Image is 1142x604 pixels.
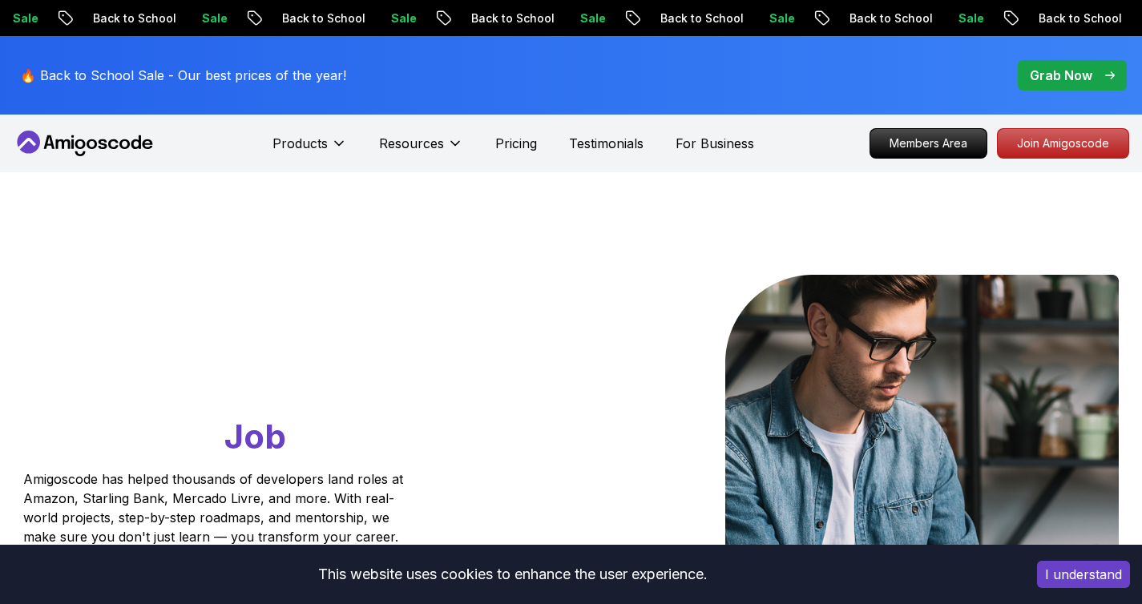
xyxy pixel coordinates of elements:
[870,128,987,159] a: Members Area
[644,10,753,26] p: Back to School
[998,129,1128,158] p: Join Amigoscode
[272,134,347,166] button: Products
[870,129,987,158] p: Members Area
[23,469,408,546] p: Amigoscode has helped thousands of developers land roles at Amazon, Starling Bank, Mercado Livre,...
[266,10,375,26] p: Back to School
[1030,66,1092,85] p: Grab Now
[272,134,328,153] p: Products
[833,10,942,26] p: Back to School
[375,10,426,26] p: Sale
[23,275,465,460] h1: Go From Learning to Hired: Master Java, Spring Boot & Cloud Skills That Get You the
[77,10,186,26] p: Back to School
[1023,10,1132,26] p: Back to School
[753,10,805,26] p: Sale
[1037,561,1130,588] button: Accept cookies
[20,66,346,85] p: 🔥 Back to School Sale - Our best prices of the year!
[564,10,615,26] p: Sale
[186,10,237,26] p: Sale
[676,134,754,153] a: For Business
[379,134,463,166] button: Resources
[12,557,1013,592] div: This website uses cookies to enhance the user experience.
[942,10,994,26] p: Sale
[379,134,444,153] p: Resources
[569,134,644,153] a: Testimonials
[224,416,286,457] span: Job
[997,128,1129,159] a: Join Amigoscode
[455,10,564,26] p: Back to School
[495,134,537,153] a: Pricing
